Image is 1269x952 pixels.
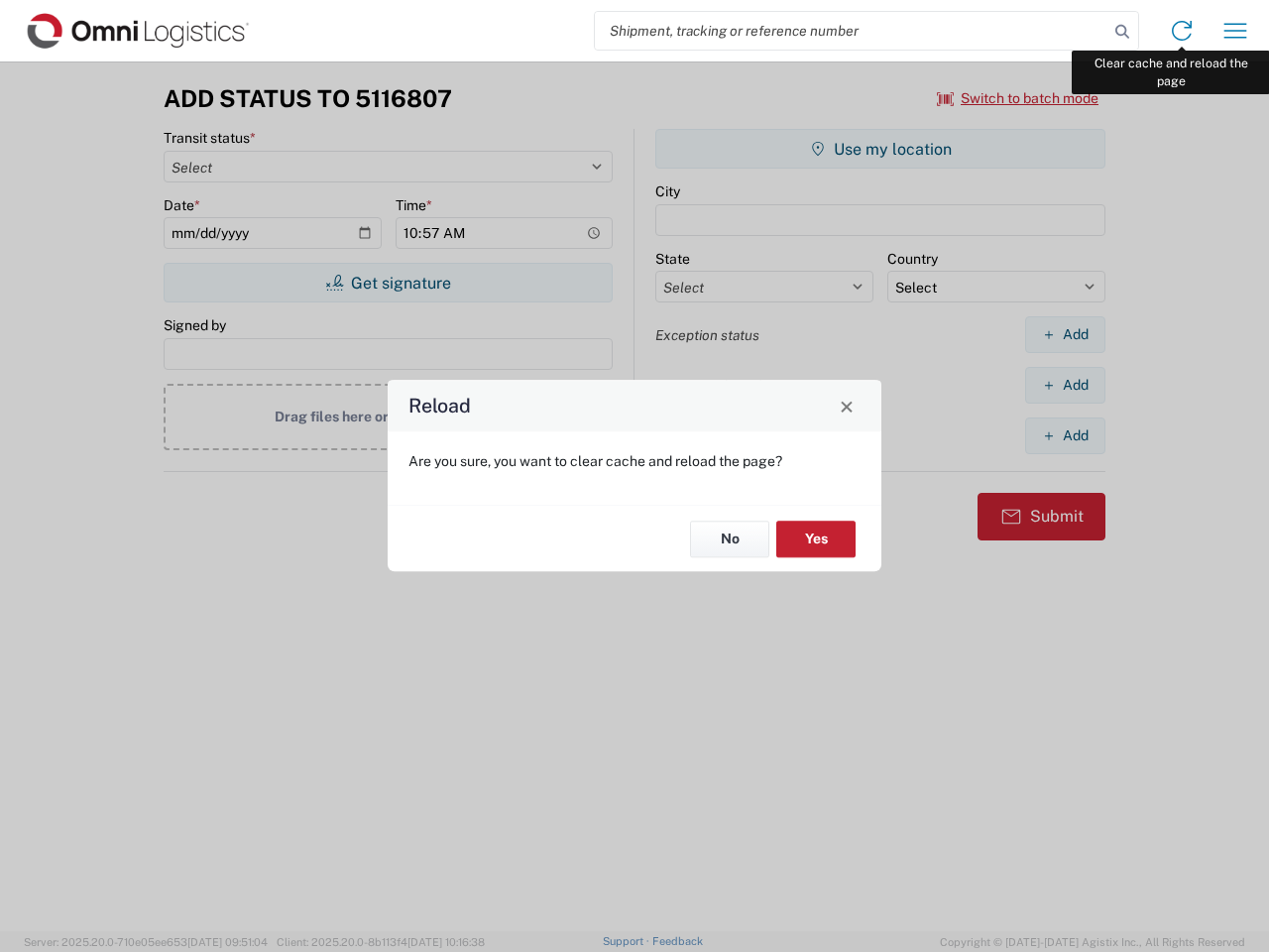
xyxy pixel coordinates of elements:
button: Close [833,392,861,419]
input: Shipment, tracking or reference number [595,12,1108,50]
h4: Reload [408,392,471,420]
button: Yes [776,521,856,557]
p: Are you sure, you want to clear cache and reload the page? [408,452,861,470]
button: No [690,521,769,557]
